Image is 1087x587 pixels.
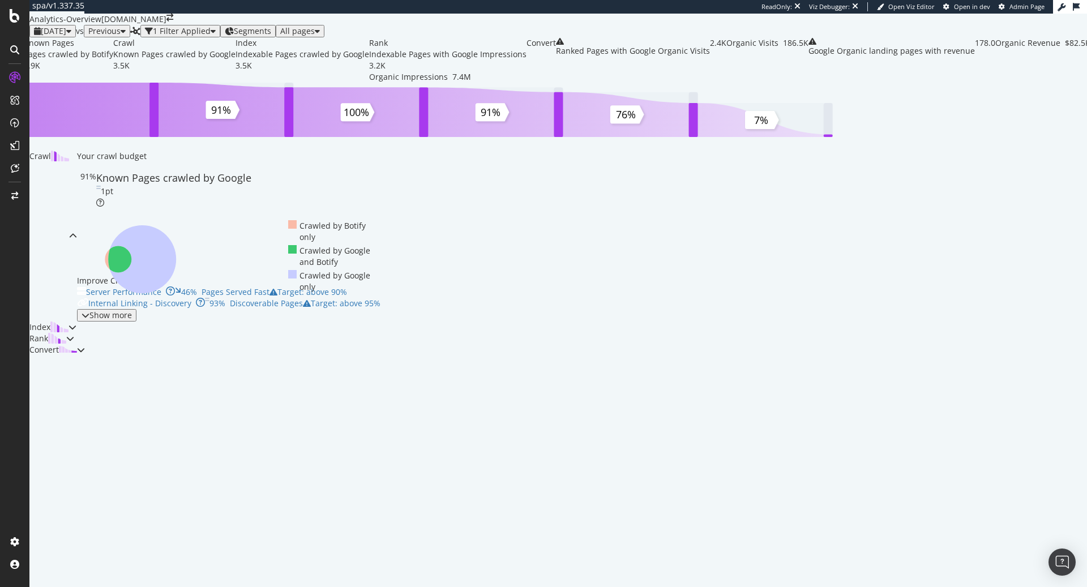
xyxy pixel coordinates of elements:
[280,25,315,36] span: All pages
[761,2,792,11] div: ReadOnly:
[29,333,48,344] div: Rank
[84,25,130,37] button: Previous
[288,245,377,268] div: Crawled by Google and Botify
[975,37,995,83] div: 178.0
[995,37,1060,83] div: Organic Revenue
[276,25,324,37] button: All pages
[113,37,135,49] div: Crawl
[481,105,500,119] text: 91%
[29,322,50,333] div: Index
[999,2,1045,11] a: Admin Page
[344,105,369,119] text: 100%
[236,60,369,71] div: 3.5K
[153,27,211,36] div: 1 Filter Applied
[211,103,231,117] text: 91%
[166,14,173,22] div: arrow-right-arrow-left
[527,37,556,49] div: Convert
[954,2,990,11] span: Open in dev
[726,37,778,83] div: Organic Visits
[50,322,69,332] img: block-icon
[369,71,448,83] div: Organic Impressions
[24,49,113,60] div: Pages crawled by Botify
[59,344,77,355] img: block-icon
[234,25,271,36] span: Segments
[113,49,236,60] div: Known Pages crawled by Google
[48,333,66,344] img: block-icon
[113,60,236,71] div: 3.5K
[96,171,251,186] div: Known Pages crawled by Google
[101,186,113,197] div: 1pt
[369,37,388,49] div: Rank
[1009,2,1045,11] span: Admin Page
[29,344,59,355] div: Convert
[452,71,471,83] div: 7.4M
[236,37,256,49] div: Index
[808,45,975,57] div: Google Organic landing pages with revenue
[556,45,710,57] div: Ranked Pages with Google Organic Visits
[88,25,121,36] span: Previous
[288,220,377,243] div: Crawled by Botify only
[205,298,209,301] img: Equal
[29,14,101,25] div: Analytics - Overview
[710,37,726,83] div: 2.4K
[754,113,768,127] text: 7%
[943,2,990,11] a: Open in dev
[369,49,527,60] div: Indexable Pages with Google Impressions
[29,25,76,37] button: [DATE]
[616,108,636,121] text: 76%
[140,25,220,37] button: 1 Filter Applied
[51,151,69,161] img: block-icon
[24,37,74,49] div: Known Pages
[888,2,935,11] span: Open Viz Editor
[1049,549,1076,576] div: Open Intercom Messenger
[29,151,51,322] div: Crawl
[369,60,527,71] div: 3.2K
[89,311,132,320] div: Show more
[877,2,935,11] a: Open Viz Editor
[96,186,101,189] img: Equal
[220,25,276,37] button: Segments
[24,60,113,71] div: 3.9K
[41,25,66,36] span: 2025 Sep. 20th
[783,37,808,83] div: 186.5K
[288,270,377,293] div: Crawled by Google only
[77,151,147,162] div: Your crawl budget
[236,49,369,60] div: Indexable Pages crawled by Google
[101,14,166,25] div: [DOMAIN_NAME]
[80,171,96,208] div: 91%
[809,2,850,11] div: Viz Debugger:
[76,25,84,37] span: vs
